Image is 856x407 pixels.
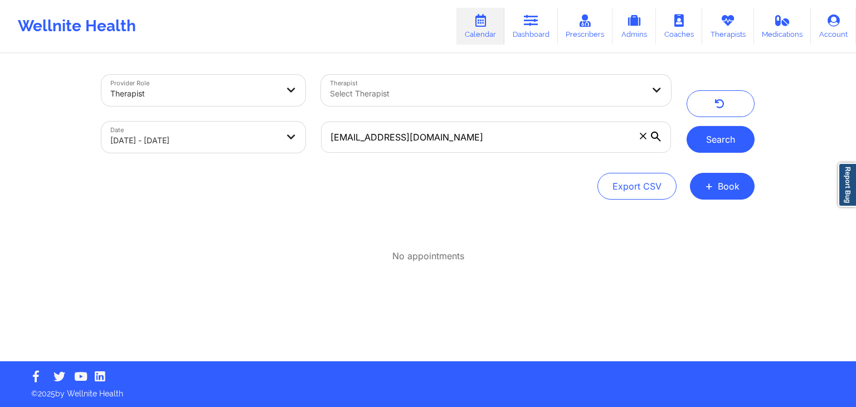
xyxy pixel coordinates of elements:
[656,8,702,45] a: Coaches
[690,173,755,200] button: +Book
[110,128,278,153] div: [DATE] - [DATE]
[23,380,833,399] p: © 2025 by Wellnite Health
[321,122,671,153] input: Search by patient email
[392,250,464,263] p: No appointments
[811,8,856,45] a: Account
[702,8,754,45] a: Therapists
[705,183,713,189] span: +
[687,126,755,153] button: Search
[612,8,656,45] a: Admins
[754,8,811,45] a: Medications
[110,81,278,106] div: Therapist
[838,163,856,207] a: Report Bug
[456,8,504,45] a: Calendar
[597,173,677,200] button: Export CSV
[504,8,558,45] a: Dashboard
[558,8,613,45] a: Prescribers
